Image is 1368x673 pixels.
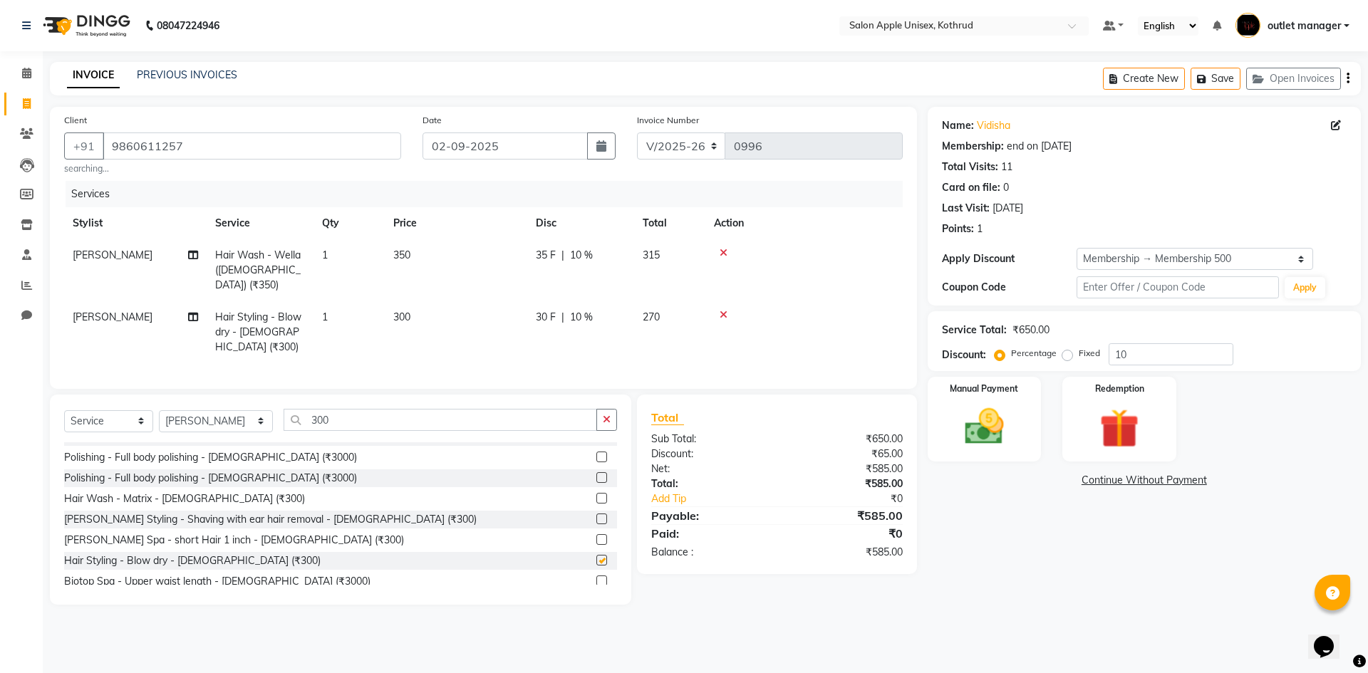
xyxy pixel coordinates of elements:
span: 30 F [536,310,556,325]
div: ₹650.00 [777,432,913,447]
span: 1 [322,249,328,261]
img: logo [36,6,134,46]
th: Stylist [64,207,207,239]
button: Create New [1103,68,1185,90]
div: [PERSON_NAME] Styling - Shaving with ear hair removal - [DEMOGRAPHIC_DATA] (₹300) [64,512,477,527]
label: Manual Payment [950,382,1018,395]
div: ₹585.00 [777,461,913,476]
span: | [561,248,564,263]
div: ₹585.00 [777,507,913,524]
div: ₹585.00 [777,545,913,560]
a: Vidisha [977,118,1010,133]
label: Percentage [1011,347,1057,360]
div: Apply Discount [942,251,1077,266]
div: 1 [977,221,983,236]
div: Polishing - Full body polishing - [DEMOGRAPHIC_DATA] (₹3000) [64,450,357,465]
th: Action [705,207,903,239]
label: Invoice Number [637,114,699,127]
span: 270 [643,311,660,323]
div: Card on file: [942,180,1000,195]
label: Client [64,114,87,127]
label: Redemption [1095,382,1144,395]
div: Sub Total: [641,432,777,447]
a: Continue Without Payment [931,473,1358,488]
th: Price [385,207,527,239]
th: Disc [527,207,634,239]
div: Hair Wash - Matrix - [DEMOGRAPHIC_DATA] (₹300) [64,491,305,506]
div: Membership: [942,139,1004,154]
span: 300 [393,311,410,323]
button: +91 [64,132,104,160]
span: 10 % [570,310,593,325]
div: Balance : [641,545,777,560]
div: Total Visits: [942,160,998,174]
span: Hair Wash - Wella ([DEMOGRAPHIC_DATA]) (₹350) [215,249,301,291]
span: [PERSON_NAME] [73,249,152,261]
span: 1 [322,311,328,323]
div: end on [DATE] [1007,139,1072,154]
div: Coupon Code [942,280,1077,295]
img: _cash.svg [953,404,1017,449]
span: 35 F [536,248,556,263]
input: Search or Scan [284,409,597,431]
input: Search by Name/Mobile/Email/Code [103,132,401,160]
a: Add Tip [641,491,799,506]
div: Paid: [641,525,777,542]
button: Apply [1285,277,1325,298]
div: Points: [942,221,974,236]
img: outlet manager [1235,13,1260,38]
a: PREVIOUS INVOICES [137,68,237,81]
span: 350 [393,249,410,261]
th: Service [207,207,313,239]
div: Net: [641,461,777,476]
div: Services [66,181,913,207]
span: [PERSON_NAME] [73,311,152,323]
span: 10 % [570,248,593,263]
th: Qty [313,207,385,239]
div: ₹585.00 [777,476,913,491]
div: [DATE] [993,201,1023,216]
a: INVOICE [67,63,120,88]
div: Name: [942,118,974,133]
div: Discount: [942,348,986,362]
label: Date [423,114,442,127]
b: 08047224946 [157,6,219,46]
div: Service Total: [942,323,1007,338]
span: 315 [643,249,660,261]
div: [PERSON_NAME] Spa - short Hair 1 inch - [DEMOGRAPHIC_DATA] (₹300) [64,533,404,548]
label: Fixed [1079,347,1100,360]
button: Save [1191,68,1240,90]
div: Last Visit: [942,201,990,216]
span: outlet manager [1268,19,1341,33]
div: Total: [641,476,777,491]
input: Enter Offer / Coupon Code [1077,276,1279,298]
div: ₹0 [777,525,913,542]
div: 0 [1003,180,1009,195]
div: Discount: [641,447,777,461]
span: Hair Styling - Blow dry - [DEMOGRAPHIC_DATA] (₹300) [215,311,301,353]
div: ₹0 [799,491,913,506]
div: Hair Styling - Blow dry - [DEMOGRAPHIC_DATA] (₹300) [64,553,321,568]
div: Biotop Spa - Upper waist length - [DEMOGRAPHIC_DATA] (₹3000) [64,574,370,589]
div: ₹65.00 [777,447,913,461]
div: Payable: [641,507,777,524]
img: _gift.svg [1087,404,1151,453]
th: Total [634,207,705,239]
iframe: chat widget [1308,616,1354,659]
span: | [561,310,564,325]
span: Total [651,410,684,425]
div: ₹650.00 [1012,323,1050,338]
small: searching... [64,162,401,175]
button: Open Invoices [1246,68,1341,90]
div: 11 [1001,160,1012,174]
div: Polishing - Full body polishing - [DEMOGRAPHIC_DATA] (₹3000) [64,471,357,486]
